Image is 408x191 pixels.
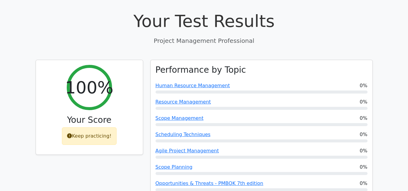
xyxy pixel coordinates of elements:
a: Scope Planning [156,164,193,170]
h3: Your Score [41,115,138,125]
h2: 100% [65,77,113,97]
h1: Your Test Results [36,11,373,31]
a: Scope Management [156,115,204,121]
span: 0% [360,147,367,154]
div: Keep practicing! [62,127,117,145]
p: Project Management Professional [36,36,373,45]
span: 0% [360,82,367,89]
h3: Performance by Topic [156,65,246,75]
a: Agile Project Management [156,148,219,154]
a: Resource Management [156,99,211,105]
a: Human Resource Management [156,83,230,88]
a: Scheduling Techniques [156,132,210,137]
span: 0% [360,164,367,171]
a: Opportunities & Threats - PMBOK 7th edition [156,180,263,186]
span: 0% [360,115,367,122]
span: 0% [360,131,367,138]
span: 0% [360,98,367,106]
span: 0% [360,180,367,187]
